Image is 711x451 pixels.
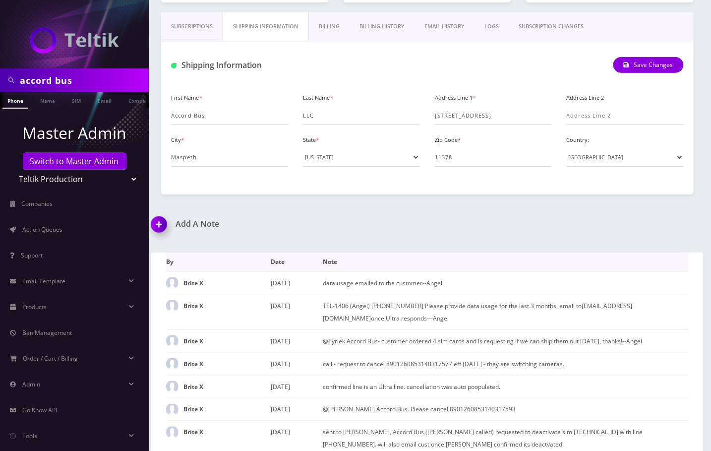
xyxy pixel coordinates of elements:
td: @[PERSON_NAME] Accord Bus. Please cancel 8901260853140317593 [323,398,689,421]
strong: Brite X [183,383,203,391]
a: Shipping Information [223,12,309,41]
img: Teltik Production [30,27,119,54]
input: Search in Company [20,71,146,90]
input: Zip [435,148,552,167]
button: Save Changes [613,57,684,73]
input: First Name [171,106,288,125]
input: City [171,148,288,167]
td: TEL-1406 (Angel) [PHONE_NUMBER] Please provide data usage for the last 3 months, email to [EMAIL_... [323,294,689,329]
a: Subscriptions [161,12,223,41]
span: Action Queues [22,225,62,234]
span: Tools [22,432,37,440]
strong: Brite X [183,337,203,345]
th: By [166,253,271,271]
a: SIM [67,92,86,108]
span: Support [21,251,43,259]
span: Companies [22,199,53,208]
h1: Shipping Information [171,61,332,70]
a: SUBSCRIPTION CHANGES [509,12,594,41]
td: [DATE] [271,271,323,294]
span: Admin [22,380,40,388]
a: LOGS [474,12,509,41]
td: [DATE] [271,375,323,398]
label: Address Line 1 [435,94,475,102]
td: [DATE] [271,294,323,329]
strong: Brite X [183,279,203,287]
label: Last Name [303,94,333,102]
a: EMAIL HISTORY [415,12,474,41]
span: Email Template [22,277,65,285]
th: Note [323,253,689,271]
input: Last Name [303,106,420,125]
th: Date [271,253,323,271]
a: Company [123,92,157,108]
td: [DATE] [271,352,323,375]
strong: Brite X [183,428,203,437]
input: Address Line 1 [435,106,552,125]
strong: Brite X [183,405,203,414]
a: Billing [309,12,350,41]
label: Address Line 2 [567,94,604,102]
strong: Brite X [183,360,203,368]
a: Switch to Master Admin [23,153,126,170]
a: Name [35,92,60,108]
td: [DATE] [271,329,323,352]
td: confirmed line is an Ultra line. cancellation was auto poopulated. [323,375,689,398]
span: Products [22,303,47,311]
label: Country: [567,136,590,144]
a: Phone [2,92,28,109]
td: call - request to cancel 8901260853140317577 eff [DATE] - they are switching cameras. [323,352,689,375]
a: Billing History [350,12,415,41]
label: City [171,136,184,144]
td: [DATE] [271,398,323,421]
a: Add A Note [151,219,420,229]
span: Order / Cart / Billing [23,354,78,363]
input: Address Line 2 [567,106,684,125]
a: Email [93,92,117,108]
label: First Name [171,94,202,102]
span: Go Know API [22,406,57,414]
td: data usage emailed to the customer--Angel [323,271,689,294]
label: State [303,136,319,144]
span: Ban Management [22,328,72,337]
strong: Brite X [183,302,203,310]
td: @Tyriek Accord Bus- customer ordered 4 sim cards and is requesting if we can ship them out [DATE]... [323,329,689,352]
label: Zip Code [435,136,461,144]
